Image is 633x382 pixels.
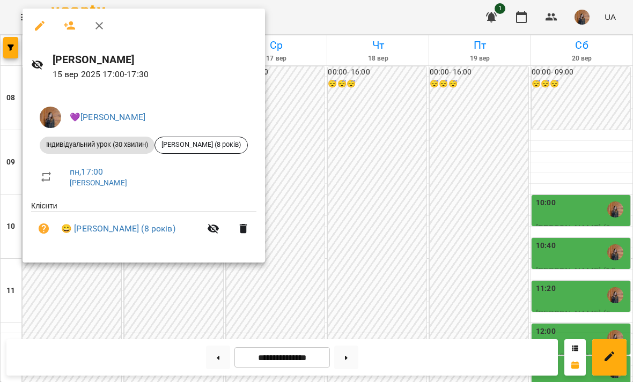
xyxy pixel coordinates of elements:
[70,178,127,187] a: [PERSON_NAME]
[31,216,57,242] button: Візит ще не сплачено. Додати оплату?
[70,167,103,177] a: пн , 17:00
[155,140,247,149] span: [PERSON_NAME] (8 років)
[40,107,61,128] img: 40e98ae57a22f8772c2bdbf2d9b59001.jpeg
[70,112,145,122] a: 💜[PERSON_NAME]
[53,51,256,68] h6: [PERSON_NAME]
[61,222,175,235] a: 😀 [PERSON_NAME] (8 років)
[40,140,154,149] span: Індивідуальний урок (30 хвилин)
[31,200,256,250] ul: Клієнти
[53,68,256,81] p: 15 вер 2025 17:00 - 17:30
[154,137,248,154] div: [PERSON_NAME] (8 років)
